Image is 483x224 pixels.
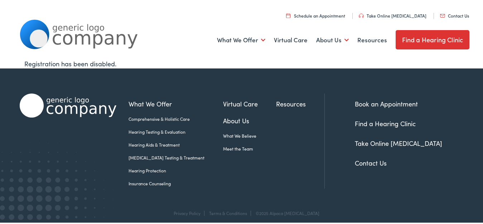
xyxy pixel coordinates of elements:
a: Terms & Conditions [209,209,247,215]
div: Registration has been disabled. [24,57,464,67]
a: Privacy Policy [174,209,201,215]
a: Meet the Team [223,144,276,151]
a: Take Online [MEDICAL_DATA] [359,11,426,17]
a: Hearing Aids & Treatment [129,140,223,147]
a: Resources [357,25,387,52]
a: Insurance Counseling [129,179,223,185]
a: Take Online [MEDICAL_DATA] [355,137,442,146]
a: Comprehensive & Holistic Care [129,114,223,121]
a: Virtual Care [274,25,308,52]
a: What We Offer [129,97,223,107]
a: Schedule an Appointment [286,11,345,17]
div: ©2025 Alpaca [MEDICAL_DATA] [252,209,319,214]
a: [MEDICAL_DATA] Testing & Treatment [129,153,223,159]
img: utility icon [286,12,290,16]
a: Contact Us [355,157,387,166]
a: Find a Hearing Clinic [396,29,470,48]
a: Contact Us [440,11,469,17]
a: Hearing Protection [129,166,223,172]
a: What We Offer [217,25,265,52]
img: utility icon [440,13,445,16]
a: About Us [223,114,276,124]
a: Resources [276,97,324,107]
a: Hearing Testing & Evaluation [129,127,223,134]
img: utility icon [359,12,364,16]
a: What We Believe [223,131,276,138]
a: About Us [316,25,349,52]
a: Book an Appointment [355,98,418,107]
a: Find a Hearing Clinic [355,118,416,127]
img: Alpaca Audiology [20,92,116,116]
a: Virtual Care [223,97,276,107]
